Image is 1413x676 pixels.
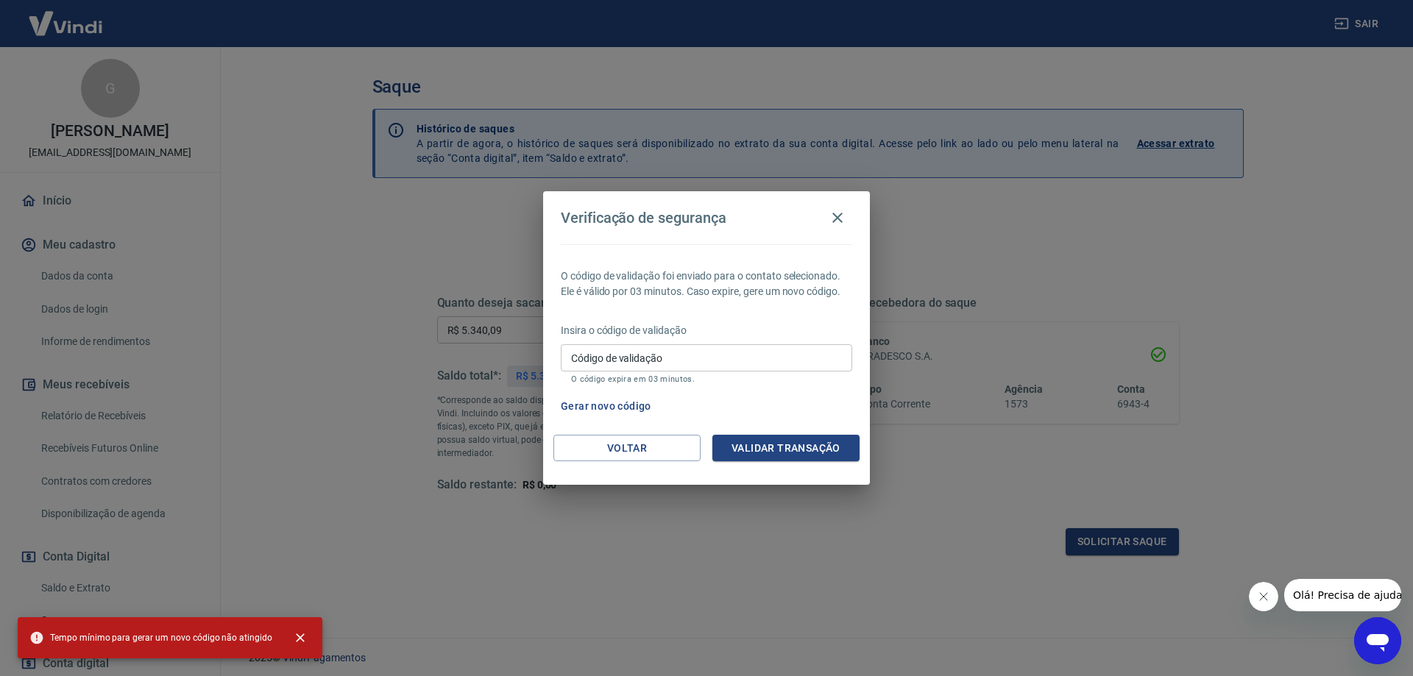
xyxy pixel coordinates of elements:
[1284,579,1401,611] iframe: Mensagem da empresa
[284,622,316,654] button: close
[1354,617,1401,664] iframe: Botão para abrir a janela de mensagens
[561,323,852,338] p: Insira o código de validação
[571,374,842,384] p: O código expira em 03 minutos.
[9,10,124,22] span: Olá! Precisa de ajuda?
[553,435,701,462] button: Voltar
[561,268,852,299] p: O código de validação foi enviado para o contato selecionado. Ele é válido por 03 minutos. Caso e...
[561,209,726,227] h4: Verificação de segurança
[555,393,657,420] button: Gerar novo código
[1249,582,1278,611] iframe: Fechar mensagem
[29,630,272,645] span: Tempo mínimo para gerar um novo código não atingido
[712,435,860,462] button: Validar transação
